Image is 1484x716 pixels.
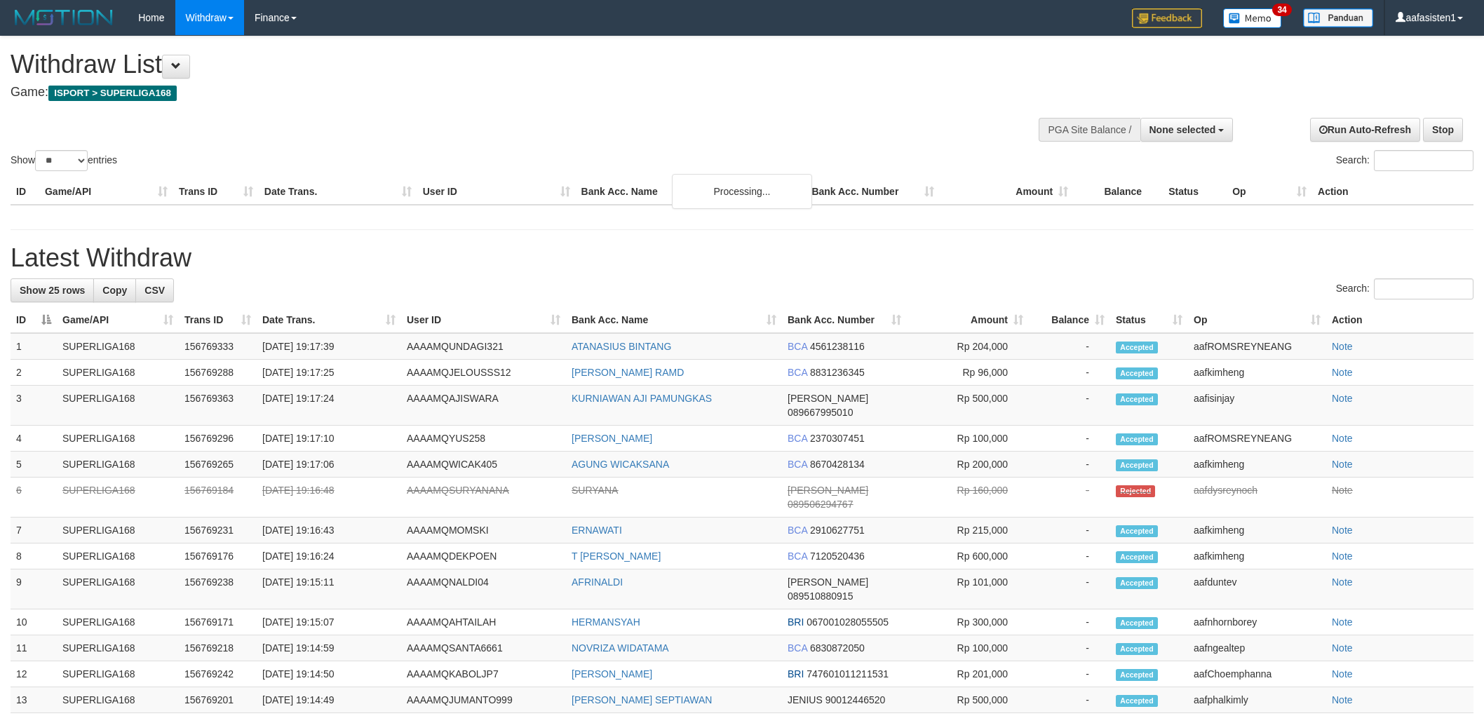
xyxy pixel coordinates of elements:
td: 7 [11,518,57,543]
td: AAAAMQAHTAILAH [401,609,566,635]
td: [DATE] 19:17:06 [257,452,401,478]
td: aafkimheng [1188,452,1326,478]
a: Note [1332,668,1353,680]
span: Copy 7120520436 to clipboard [810,550,865,562]
span: [PERSON_NAME] [788,485,868,496]
td: - [1029,609,1110,635]
a: T [PERSON_NAME] [572,550,661,562]
label: Show entries [11,150,117,171]
td: aafkimheng [1188,518,1326,543]
th: ID [11,179,39,205]
td: AAAAMQJELOUSSS12 [401,360,566,386]
h1: Latest Withdraw [11,244,1473,272]
th: Balance [1074,179,1163,205]
a: [PERSON_NAME] RAMD [572,367,684,378]
th: Trans ID [173,179,259,205]
a: NOVRIZA WIDATAMA [572,642,669,654]
td: 3 [11,386,57,426]
a: [PERSON_NAME] [572,668,652,680]
td: 8 [11,543,57,569]
td: 2 [11,360,57,386]
th: Date Trans.: activate to sort column ascending [257,307,401,333]
td: aafROMSREYNEANG [1188,333,1326,360]
td: [DATE] 19:16:24 [257,543,401,569]
th: Balance: activate to sort column ascending [1029,307,1110,333]
td: 156769296 [179,426,257,452]
input: Search: [1374,150,1473,171]
a: KURNIAWAN AJI PAMUNGKAS [572,393,712,404]
th: Op: activate to sort column ascending [1188,307,1326,333]
td: 9 [11,569,57,609]
td: SUPERLIGA168 [57,609,179,635]
img: MOTION_logo.png [11,7,117,28]
span: Copy 747601011211531 to clipboard [807,668,889,680]
td: - [1029,386,1110,426]
td: 10 [11,609,57,635]
td: aafkimheng [1188,360,1326,386]
a: Run Auto-Refresh [1310,118,1420,142]
a: ATANASIUS BINTANG [572,341,671,352]
span: BCA [788,550,807,562]
td: [DATE] 19:15:07 [257,609,401,635]
span: Copy 089667995010 to clipboard [788,407,853,418]
td: - [1029,452,1110,478]
th: User ID: activate to sort column ascending [401,307,566,333]
td: [DATE] 19:14:59 [257,635,401,661]
span: Accepted [1116,525,1158,537]
td: 5 [11,452,57,478]
a: Note [1332,576,1353,588]
th: ID: activate to sort column descending [11,307,57,333]
a: Note [1332,433,1353,444]
span: BCA [788,367,807,378]
td: 12 [11,661,57,687]
td: - [1029,687,1110,713]
td: aafdysreynoch [1188,478,1326,518]
td: 156769363 [179,386,257,426]
td: SUPERLIGA168 [57,386,179,426]
td: 156769288 [179,360,257,386]
h1: Withdraw List [11,50,976,79]
td: aafduntev [1188,569,1326,609]
span: Copy 8831236345 to clipboard [810,367,865,378]
td: aafngealtep [1188,635,1326,661]
td: 156769242 [179,661,257,687]
td: [DATE] 19:17:10 [257,426,401,452]
label: Search: [1336,278,1473,299]
td: 156769265 [179,452,257,478]
a: Note [1332,550,1353,562]
td: AAAAMQMOMSKI [401,518,566,543]
span: Copy 2910627751 to clipboard [810,525,865,536]
a: HERMANSYAH [572,616,640,628]
span: Show 25 rows [20,285,85,296]
td: - [1029,661,1110,687]
a: [PERSON_NAME] SEPTIAWAN [572,694,712,705]
td: AAAAMQJUMANTO999 [401,687,566,713]
td: Rp 200,000 [907,452,1029,478]
td: SUPERLIGA168 [57,569,179,609]
span: BCA [788,433,807,444]
span: BCA [788,459,807,470]
a: Show 25 rows [11,278,94,302]
td: aafphalkimly [1188,687,1326,713]
span: BRI [788,668,804,680]
td: 4 [11,426,57,452]
td: 11 [11,635,57,661]
td: Rp 500,000 [907,687,1029,713]
a: ERNAWATI [572,525,622,536]
a: Note [1332,642,1353,654]
td: AAAAMQSANTA6661 [401,635,566,661]
th: Bank Acc. Number: activate to sort column ascending [782,307,907,333]
td: AAAAMQDEKPOEN [401,543,566,569]
td: SUPERLIGA168 [57,333,179,360]
span: Copy 2370307451 to clipboard [810,433,865,444]
td: Rp 300,000 [907,609,1029,635]
a: Note [1332,459,1353,470]
td: 156769171 [179,609,257,635]
span: Accepted [1116,367,1158,379]
label: Search: [1336,150,1473,171]
span: Accepted [1116,342,1158,353]
a: SURYANA [572,485,618,496]
td: SUPERLIGA168 [57,687,179,713]
td: [DATE] 19:14:50 [257,661,401,687]
span: BCA [788,525,807,536]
